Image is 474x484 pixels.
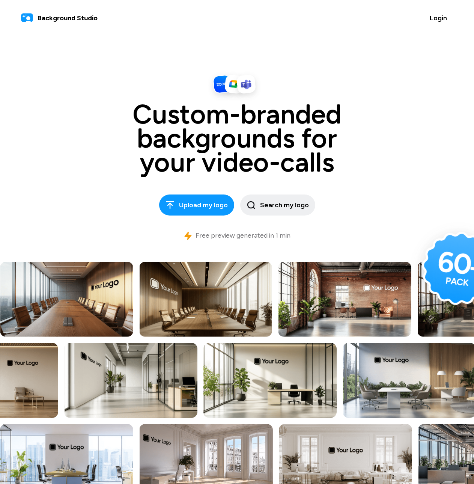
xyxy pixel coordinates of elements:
[64,343,198,418] img: Showcase image
[159,195,234,216] button: Upload my logo
[166,200,228,210] span: Upload my logo
[224,74,244,94] img: Logo Meet
[21,12,33,24] img: logo
[240,195,315,216] button: Search my logo
[68,102,406,174] h1: Custom-branded backgrounds for your video-calls
[247,200,309,210] span: Search my logo
[430,13,447,23] span: Login
[236,74,256,94] img: Logo Microsoft
[212,74,232,94] img: Logo Zoom
[203,343,337,418] img: Showcase image
[139,262,272,337] img: Showcase image
[38,13,98,23] span: Background Studio
[196,231,290,241] p: Free preview generated in 1 min
[21,12,98,24] a: Background Studio
[278,262,411,337] img: Showcase image
[423,9,453,27] button: Login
